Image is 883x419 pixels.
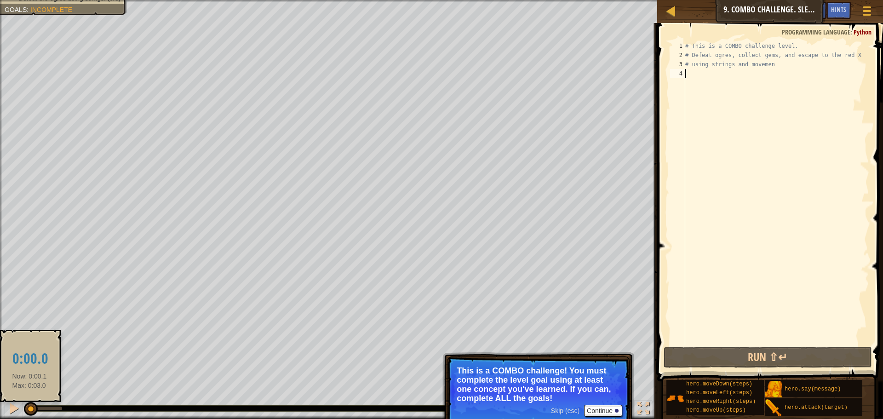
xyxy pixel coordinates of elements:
span: Goals [5,6,27,13]
div: 4 [670,69,685,78]
span: Python [854,28,872,36]
span: Ask AI [806,5,822,14]
span: hero.moveRight(steps) [686,398,756,405]
span: hero.say(message) [785,386,841,392]
div: 2 [670,51,685,60]
span: hero.moveLeft(steps) [686,390,752,396]
span: Incomplete [30,6,72,13]
span: : [27,6,30,13]
span: hero.moveDown(steps) [686,381,752,387]
span: Programming language [782,28,850,36]
div: Now: 0:00.1 Max: 0:03.0 [6,338,55,394]
img: portrait.png [666,390,684,407]
h2: 0:00.0 [12,351,48,367]
img: portrait.png [765,381,782,398]
span: hero.moveUp(steps) [686,407,746,413]
button: Continue [584,405,622,417]
button: Ask AI [802,2,826,19]
p: This is a COMBO challenge! You must complete the level goal using at least one concept you've lea... [457,366,620,403]
span: : [850,28,854,36]
span: hero.attack(target) [785,404,848,411]
span: Skip (esc) [551,407,579,414]
button: Toggle fullscreen [634,400,653,419]
span: Hints [831,5,846,14]
div: 1 [670,41,685,51]
button: Run ⇧↵ [664,347,872,368]
div: 3 [670,60,685,69]
button: Show game menu [855,2,878,23]
button: Ctrl + P: Pause [5,400,23,419]
img: portrait.png [765,399,782,417]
